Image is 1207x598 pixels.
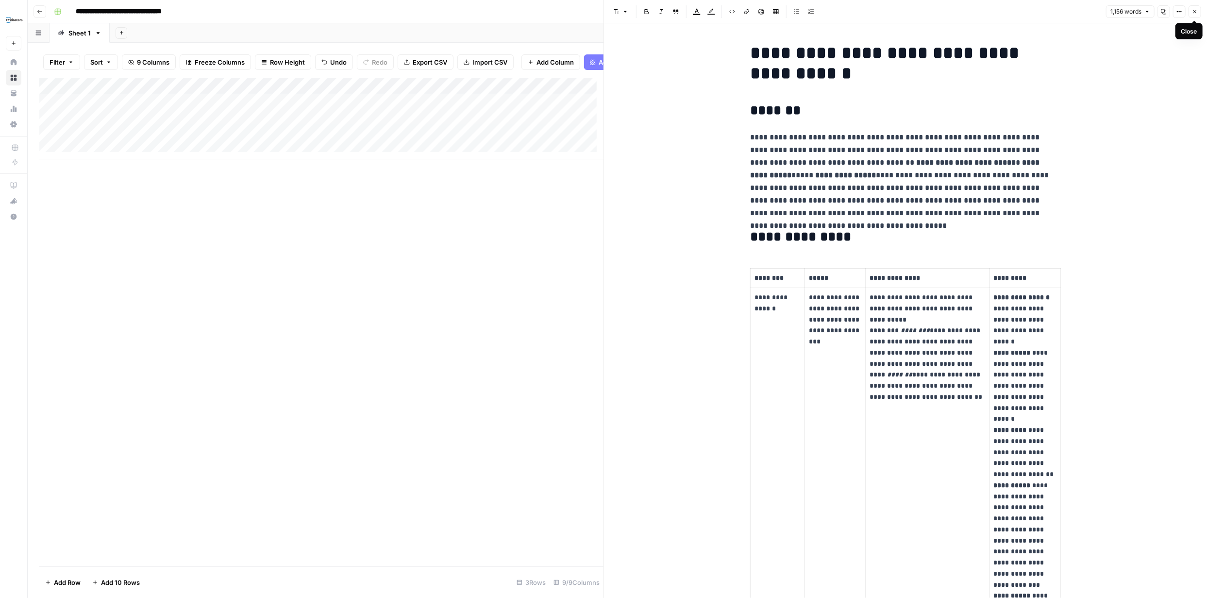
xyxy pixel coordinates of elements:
[50,57,65,67] span: Filter
[25,25,107,33] div: Domain: [DOMAIN_NAME]
[1110,7,1141,16] span: 1,156 words
[6,8,21,32] button: Workspace: FYidoctors
[584,54,666,70] button: Add Power Agent
[180,54,251,70] button: Freeze Columns
[315,54,353,70] button: Undo
[6,193,21,209] button: What's new?
[6,70,21,85] a: Browse
[27,16,48,23] div: v 4.0.25
[68,28,91,38] div: Sheet 1
[6,209,21,224] button: Help + Support
[6,54,21,70] a: Home
[6,85,21,101] a: Your Data
[330,57,347,67] span: Undo
[6,194,21,208] div: What's new?
[39,575,86,590] button: Add Row
[16,25,23,33] img: website_grey.svg
[39,57,87,64] div: Domain Overview
[90,57,103,67] span: Sort
[599,57,652,67] span: Add Power Agent
[472,57,507,67] span: Import CSV
[84,54,118,70] button: Sort
[6,11,23,29] img: FYidoctors Logo
[521,54,580,70] button: Add Column
[137,57,169,67] span: 9 Columns
[195,57,245,67] span: Freeze Columns
[413,57,447,67] span: Export CSV
[54,578,81,587] span: Add Row
[6,178,21,193] a: AirOps Academy
[357,54,394,70] button: Redo
[513,575,550,590] div: 3 Rows
[536,57,574,67] span: Add Column
[372,57,387,67] span: Redo
[98,56,106,64] img: tab_keywords_by_traffic_grey.svg
[398,54,453,70] button: Export CSV
[255,54,311,70] button: Row Height
[109,57,160,64] div: Keywords by Traffic
[6,101,21,117] a: Usage
[1106,5,1155,18] button: 1,156 words
[101,578,140,587] span: Add 10 Rows
[457,54,514,70] button: Import CSV
[50,23,110,43] a: Sheet 1
[122,54,176,70] button: 9 Columns
[86,575,146,590] button: Add 10 Rows
[28,56,36,64] img: tab_domain_overview_orange.svg
[270,57,305,67] span: Row Height
[550,575,603,590] div: 9/9 Columns
[16,16,23,23] img: logo_orange.svg
[1181,27,1197,36] div: Close
[6,117,21,132] a: Settings
[43,54,80,70] button: Filter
